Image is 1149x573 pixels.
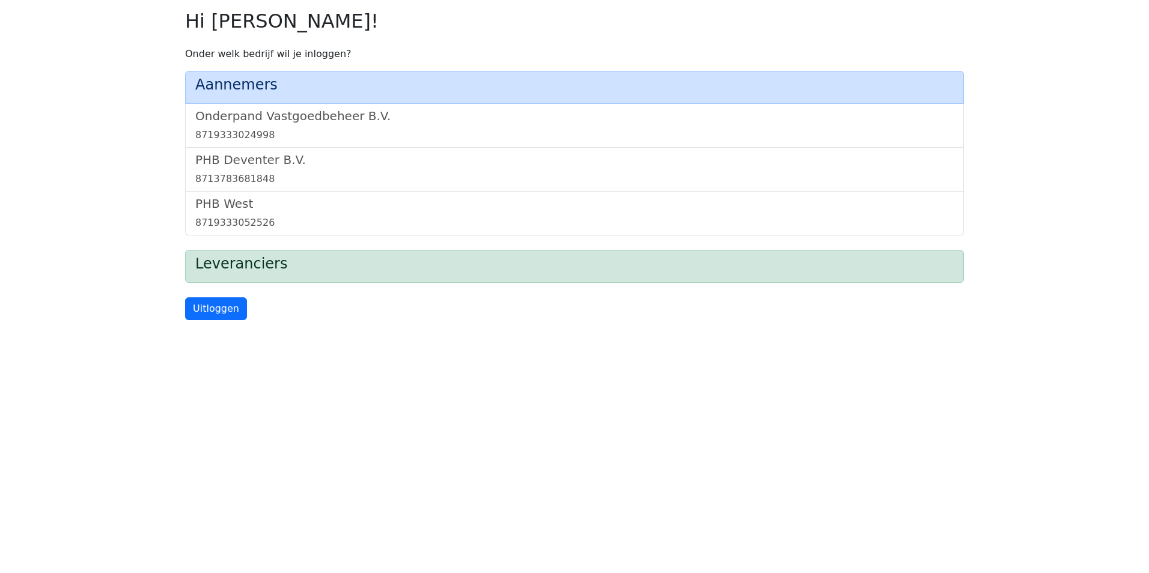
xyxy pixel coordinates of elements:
h4: Aannemers [195,76,954,94]
h5: PHB Deventer B.V. [195,153,954,167]
a: PHB Deventer B.V.8713783681848 [195,153,954,186]
a: PHB West8719333052526 [195,196,954,230]
h5: Onderpand Vastgoedbeheer B.V. [195,109,954,123]
div: 8719333052526 [195,216,954,230]
h5: PHB West [195,196,954,211]
h4: Leveranciers [195,255,954,273]
a: Uitloggen [185,297,247,320]
div: 8713783681848 [195,172,954,186]
h2: Hi [PERSON_NAME]! [185,10,964,32]
div: 8719333024998 [195,128,954,142]
p: Onder welk bedrijf wil je inloggen? [185,47,964,61]
a: Onderpand Vastgoedbeheer B.V.8719333024998 [195,109,954,142]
